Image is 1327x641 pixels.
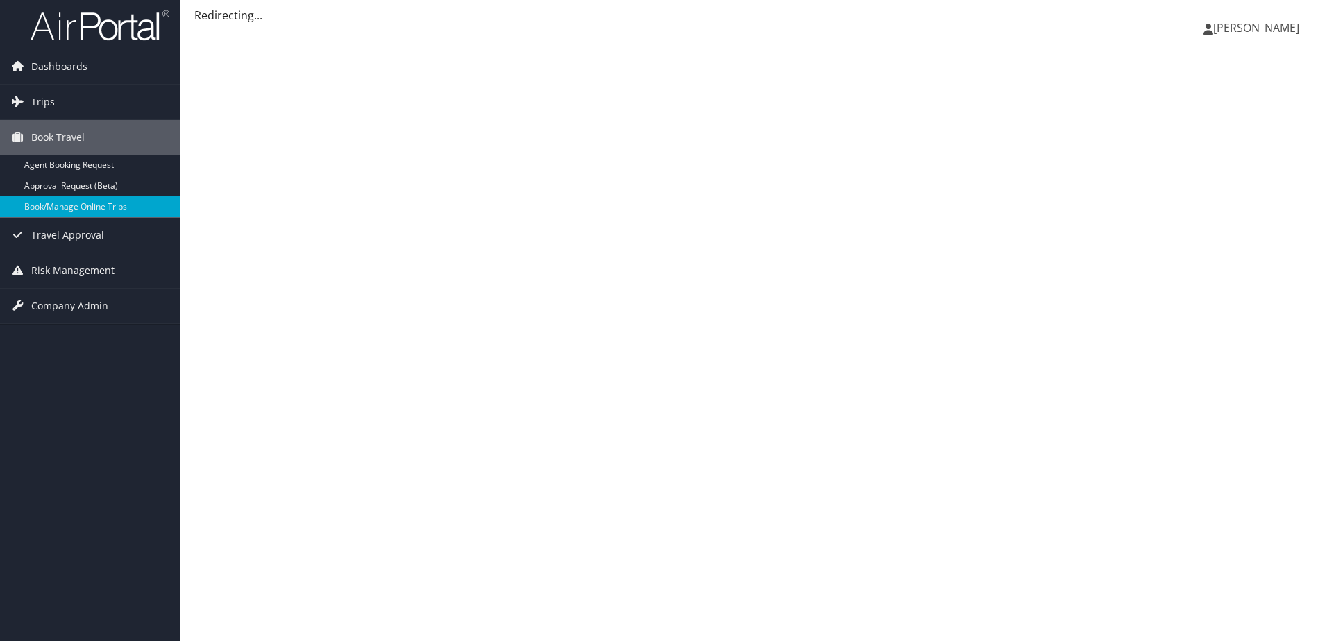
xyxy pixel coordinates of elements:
[31,253,115,288] span: Risk Management
[31,9,169,42] img: airportal-logo.png
[31,120,85,155] span: Book Travel
[31,85,55,119] span: Trips
[194,7,1313,24] div: Redirecting...
[31,218,104,253] span: Travel Approval
[1203,7,1313,49] a: [PERSON_NAME]
[31,289,108,323] span: Company Admin
[31,49,87,84] span: Dashboards
[1213,20,1299,35] span: [PERSON_NAME]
